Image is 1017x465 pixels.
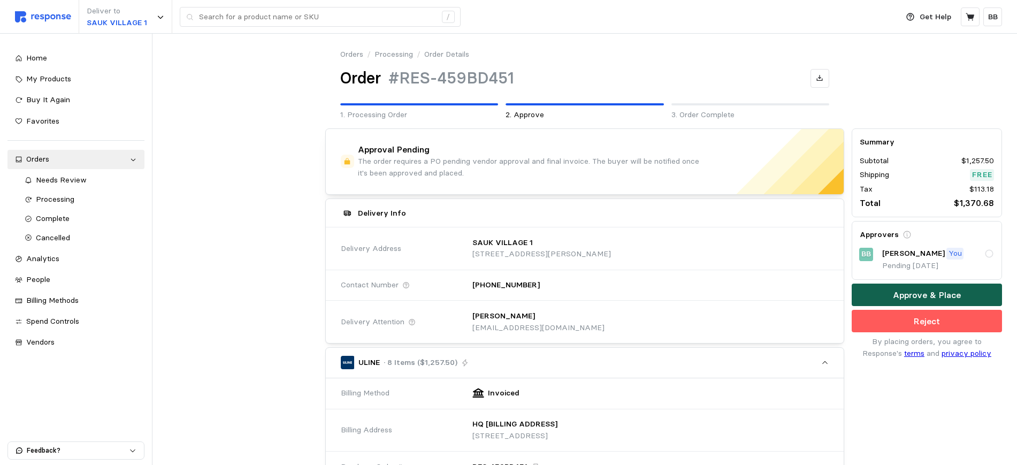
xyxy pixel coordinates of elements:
input: Search for a product name or SKU [199,7,436,27]
button: Approve & Place [852,284,1002,306]
span: Complete [36,214,70,223]
span: Spend Controls [26,316,79,326]
div: / [442,11,455,24]
p: Reject [914,315,940,328]
p: The order requires a PO pending vendor approval and final invoice. The buyer will be notified onc... [358,156,707,179]
button: Reject [852,310,1002,332]
button: ULINE· 8 Items ($1,257.50) [326,348,844,378]
span: Billing Address [341,424,392,436]
a: terms [904,348,924,358]
p: [PHONE_NUMBER] [472,279,540,291]
span: Contact Number [341,279,399,291]
p: HQ [BILLING ADDRESS] [472,418,557,430]
p: Total [860,196,881,210]
a: Processing [17,190,145,209]
p: Deliver to [87,5,147,17]
h5: Delivery Info [358,208,406,219]
p: 1. Processing Order [340,109,498,121]
p: Subtotal [860,155,889,167]
p: [STREET_ADDRESS] [472,430,557,442]
span: Needs Review [36,175,87,185]
a: privacy policy [942,348,991,358]
a: Home [7,49,144,68]
a: Cancelled [17,228,145,248]
p: SAUK VILLAGE 1 [87,17,147,29]
a: Complete [17,209,145,228]
p: $113.18 [969,184,994,195]
h1: #RES-459BD451 [388,68,514,89]
a: Favorites [7,112,144,131]
h5: Approvers [860,229,899,240]
a: Analytics [7,249,144,269]
p: By placing orders, you agree to Response's and [852,336,1002,359]
span: Buy It Again [26,95,70,104]
span: My Products [26,74,71,83]
a: Spend Controls [7,312,144,331]
span: Analytics [26,254,59,263]
p: ULINE [358,357,380,369]
p: 2. Approve [506,109,663,121]
h1: Order [340,68,381,89]
span: Vendors [26,337,55,347]
p: [EMAIL_ADDRESS][DOMAIN_NAME] [472,322,605,334]
h5: Summary [860,136,994,148]
a: Billing Methods [7,291,144,310]
p: / [417,49,420,60]
p: BB [861,248,871,260]
p: $1,370.68 [954,196,994,210]
p: [PERSON_NAME] [882,248,945,260]
p: $1,257.50 [961,155,994,167]
p: Shipping [860,169,889,181]
div: Orders [26,154,126,165]
p: / [367,49,371,60]
a: Vendors [7,333,144,352]
p: [PERSON_NAME] [472,310,535,322]
img: svg%3e [15,11,71,22]
p: [STREET_ADDRESS][PERSON_NAME] [472,248,611,260]
a: My Products [7,70,144,89]
p: Invoiced [488,387,519,399]
p: BB [988,11,998,23]
a: Orders [7,150,144,169]
span: Favorites [26,116,59,126]
a: Processing [374,49,413,60]
span: Cancelled [36,233,70,242]
p: Feedback? [27,446,129,455]
p: Approve & Place [893,288,961,302]
span: Delivery Address [341,243,401,255]
p: Get Help [920,11,951,23]
a: Orders [340,49,363,60]
p: Tax [860,184,873,195]
span: Delivery Attention [341,316,404,328]
p: Order Details [424,49,469,60]
button: BB [983,7,1002,26]
p: You [949,248,962,260]
span: Billing Methods [26,295,79,305]
p: 3. Order Complete [671,109,829,121]
p: SAUK VILLAGE 1 [472,237,533,249]
p: Free [972,169,992,181]
span: People [26,275,50,284]
p: Pending [DATE] [882,260,994,272]
span: Processing [36,194,74,204]
h4: Approval Pending [358,144,430,156]
span: Home [26,53,47,63]
button: Feedback? [8,442,144,459]
a: People [7,270,144,289]
a: Buy It Again [7,90,144,110]
p: · 8 Items ($1,257.50) [384,357,457,369]
button: Get Help [900,7,958,27]
a: Needs Review [17,171,145,190]
span: Billing Method [341,387,389,399]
